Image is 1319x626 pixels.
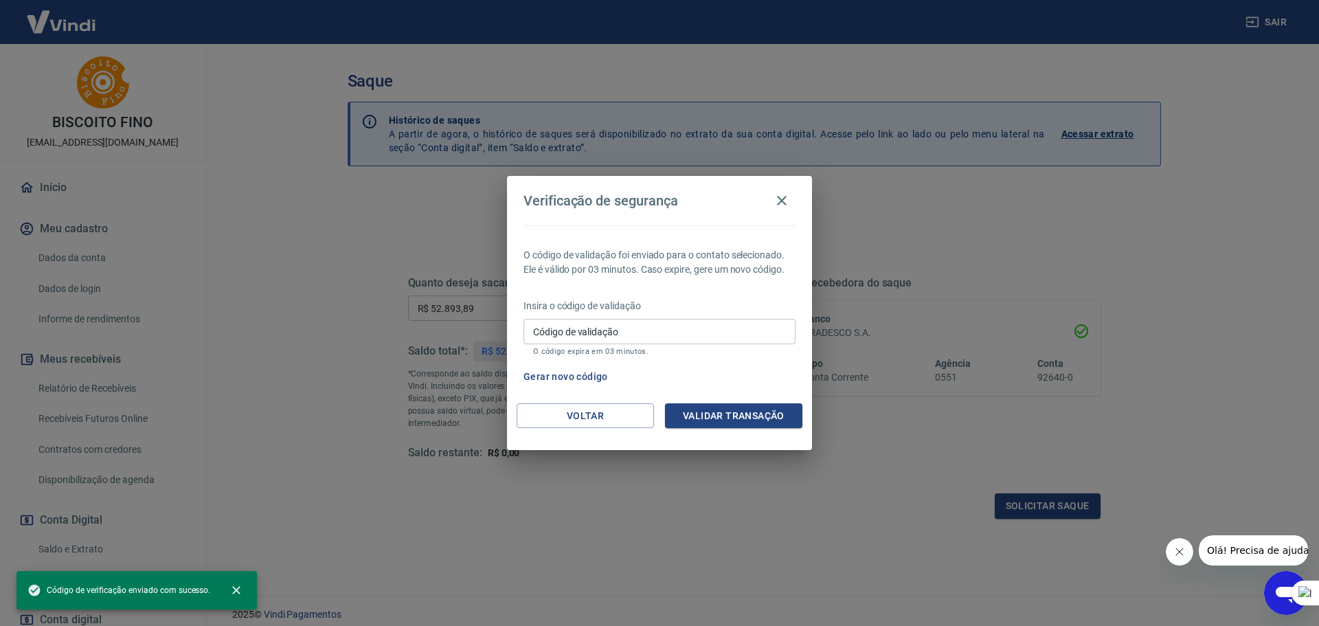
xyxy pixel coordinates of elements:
span: Olá! Precisa de ajuda? [8,10,115,21]
p: O código de validação foi enviado para o contato selecionado. Ele é válido por 03 minutos. Caso e... [523,248,796,277]
button: close [221,575,251,605]
button: Voltar [517,403,654,429]
iframe: Botão para abrir a janela de mensagens [1264,571,1308,615]
iframe: Fechar mensagem [1166,538,1193,566]
span: Código de verificação enviado com sucesso. [27,583,210,597]
button: Gerar novo código [518,364,613,390]
p: Insira o código de validação [523,299,796,313]
p: O código expira em 03 minutos. [533,347,786,356]
h4: Verificação de segurança [523,192,678,209]
button: Validar transação [665,403,802,429]
iframe: Mensagem da empresa [1199,535,1308,566]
